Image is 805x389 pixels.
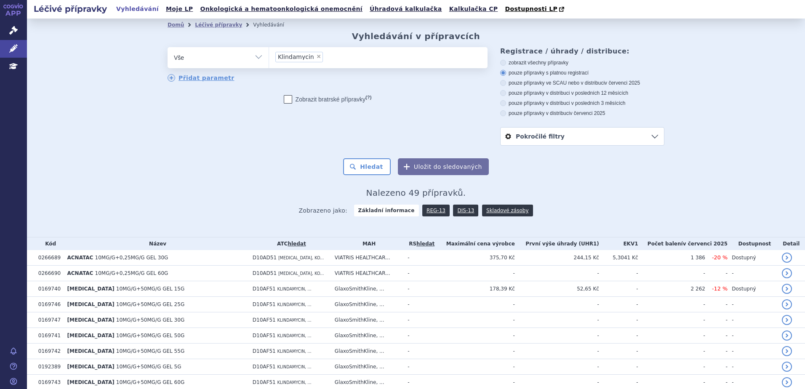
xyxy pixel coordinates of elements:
[599,237,638,250] th: EKV1
[316,54,321,59] span: ×
[248,237,331,250] th: ATC
[367,3,445,15] a: Úhradová kalkulačka
[638,359,705,375] td: -
[500,90,664,96] label: pouze přípravky v distribuci v posledních 12 měsících
[683,241,728,247] span: v červenci 2025
[34,281,63,297] td: 0169740
[599,344,638,359] td: -
[705,297,728,312] td: -
[705,266,728,281] td: -
[27,3,114,15] h2: Léčivé přípravky
[253,270,277,276] span: D10AD51
[638,328,705,344] td: -
[277,302,312,307] span: KLINDAMYCIN, ...
[197,3,365,15] a: Onkologická a hematoonkologická onemocnění
[63,237,248,250] th: Název
[515,250,599,266] td: 244,15 Kč
[34,297,63,312] td: 0169746
[277,365,312,369] span: KLINDAMYCIN, ...
[116,348,184,354] span: 10MG/G+50MG/G GEL 55G
[705,312,728,328] td: -
[436,281,515,297] td: 178,39 Kč
[638,266,705,281] td: -
[331,328,403,344] td: GlaxoSmithKline, ...
[728,250,778,266] td: Dostupný
[67,379,115,385] span: [MEDICAL_DATA]
[436,328,515,344] td: -
[501,128,664,145] a: Pokročilé filtry
[253,379,276,385] span: D10AF51
[453,205,478,216] a: DIS-13
[422,205,450,216] a: REG-13
[278,54,314,60] span: Klindamycin
[712,285,728,292] span: -12 %
[502,3,568,15] a: Dostupnosti LP
[277,349,312,354] span: KLINDAMYCIN, ...
[253,286,276,292] span: D10AF51
[728,359,778,375] td: -
[712,254,728,261] span: -20 %
[599,281,638,297] td: -
[114,3,161,15] a: Vyhledávání
[599,297,638,312] td: -
[403,266,436,281] td: -
[277,380,312,385] span: KLINDAMYCIN, ...
[34,359,63,375] td: 0192389
[116,364,181,370] span: 10MG/G+50MG/G GEL 5G
[515,328,599,344] td: -
[278,271,324,276] span: [MEDICAL_DATA], KO...
[331,359,403,375] td: GlaxoSmithKline, ...
[515,344,599,359] td: -
[782,362,792,372] a: detail
[331,297,403,312] td: GlaxoSmithKline, ...
[500,69,664,76] label: pouze přípravky s platnou registrací
[403,344,436,359] td: -
[436,312,515,328] td: -
[403,312,436,328] td: -
[116,379,184,385] span: 10MG/G+50MG/G GEL 60G
[436,297,515,312] td: -
[638,237,728,250] th: Počet balení
[403,328,436,344] td: -
[705,328,728,344] td: -
[34,328,63,344] td: 0169741
[325,51,330,62] input: Klindamycin
[515,237,599,250] th: První výše úhrady (UHR1)
[482,205,533,216] a: Skladové zásoby
[343,158,391,175] button: Hledat
[782,346,792,356] a: detail
[505,5,557,12] span: Dostupnosti LP
[277,287,312,291] span: KLINDAMYCIN, ...
[116,286,184,292] span: 10MG/G+50MG/G GEL 15G
[500,100,664,107] label: pouze přípravky v distribuci v posledních 3 měsících
[436,359,515,375] td: -
[515,359,599,375] td: -
[67,333,115,338] span: [MEDICAL_DATA]
[67,364,115,370] span: [MEDICAL_DATA]
[782,268,792,278] a: detail
[67,301,115,307] span: [MEDICAL_DATA]
[728,281,778,297] td: Dostupný
[34,237,63,250] th: Kód
[436,344,515,359] td: -
[95,255,168,261] span: 10MG/G+0,25MG/G GEL 30G
[728,328,778,344] td: -
[365,95,371,100] abbr: (?)
[403,297,436,312] td: -
[398,158,489,175] button: Uložit do sledovaných
[116,317,184,323] span: 10MG/G+50MG/G GEL 30G
[416,241,434,247] a: hledat
[500,47,664,55] h3: Registrace / úhrady / distribuce:
[366,188,466,198] span: Nalezeno 49 přípravků.
[67,270,93,276] span: ACNATAC
[278,256,324,260] span: [MEDICAL_DATA], KO...
[705,344,728,359] td: -
[253,19,295,31] li: Vyhledávání
[403,359,436,375] td: -
[253,364,276,370] span: D10AF51
[638,297,705,312] td: -
[403,250,436,266] td: -
[284,95,372,104] label: Zobrazit bratrské přípravky
[253,301,276,307] span: D10AF51
[728,266,778,281] td: -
